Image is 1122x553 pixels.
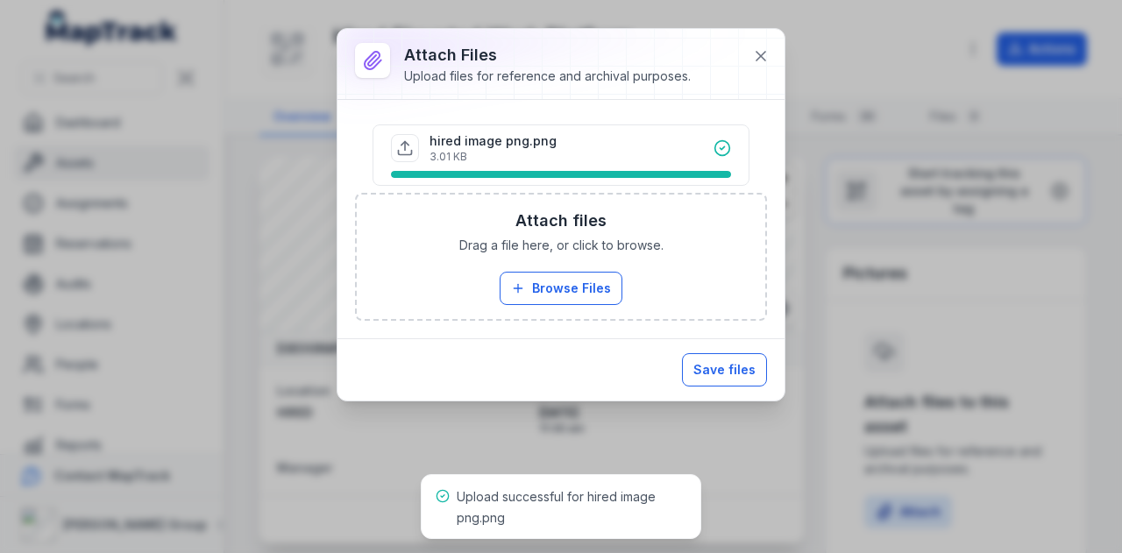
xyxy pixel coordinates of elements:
[404,43,691,67] h3: Attach Files
[404,67,691,85] div: Upload files for reference and archival purposes.
[430,150,557,164] p: 3.01 KB
[682,353,767,386] button: Save files
[457,489,656,525] span: Upload successful for hired image png.png
[430,132,557,150] p: hired image png.png
[459,237,664,254] span: Drag a file here, or click to browse.
[500,272,622,305] button: Browse Files
[515,209,607,233] h3: Attach files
